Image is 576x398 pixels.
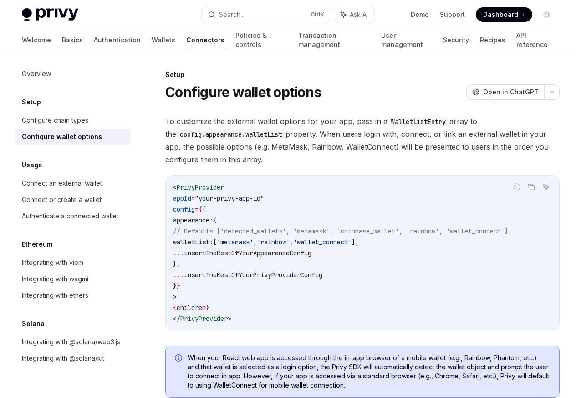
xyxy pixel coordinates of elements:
h5: Setup [22,97,41,108]
a: Integrating with @solana/web3.js [15,334,131,350]
span: When your React web app is accessed through the in-app browser of a mobile wallet (e.g., Rainbow,... [188,353,550,390]
a: Security [443,29,469,51]
div: Search... [219,9,245,20]
div: Connect or create a wallet [22,194,102,205]
div: Configure wallet options [22,131,102,142]
span: walletList: [173,238,213,246]
span: "your-privy-app-id" [195,194,264,202]
a: Basics [62,29,83,51]
a: Demo [411,10,429,19]
span: // Defaults ['detected_wallets', 'metamask', 'coinbase_wallet', 'rainbow', 'wallet_connect'] [173,227,508,235]
span: { [173,304,177,312]
button: Ask AI [334,6,374,23]
span: [ [213,238,217,246]
div: Setup [165,70,560,79]
span: PrivyProvider [177,183,224,191]
span: 'metamask' [217,238,253,246]
span: config [173,205,195,213]
div: Overview [22,68,51,79]
span: } [206,304,209,312]
span: ... [173,249,184,257]
a: Configure chain types [15,112,131,129]
a: Integrating with ethers [15,287,131,304]
button: Toggle dark mode [540,7,554,22]
a: User management [381,29,432,51]
code: config.appearance.walletList [176,129,285,140]
svg: Info [175,354,184,363]
div: Integrating with @solana/web3.js [22,336,120,347]
span: }, [173,260,180,268]
a: API reference [516,29,554,51]
a: Dashboard [476,7,532,22]
span: children [177,304,206,312]
a: Policies & controls [235,29,287,51]
span: Ctrl K [311,11,324,18]
a: Integrating with @solana/kit [15,350,131,367]
span: Open in ChatGPT [483,88,539,97]
span: Dashboard [483,10,518,19]
div: Integrating with viem [22,257,83,268]
span: > [228,315,231,323]
span: { [213,216,217,224]
div: Authenticate a connected wallet [22,211,118,222]
button: Ask AI [540,181,552,193]
a: Integrating with viem [15,254,131,271]
a: Connectors [186,29,224,51]
div: Connect an external wallet [22,178,102,189]
span: insertTheRestOfYourPrivyProviderConfig [184,271,322,279]
div: Integrating with wagmi [22,274,88,284]
span: < [173,183,177,191]
span: , [253,238,257,246]
h5: Usage [22,160,42,171]
h5: Solana [22,318,45,329]
div: Integrating with ethers [22,290,88,301]
span: appearance: [173,216,213,224]
div: Integrating with @solana/kit [22,353,104,364]
a: Authentication [94,29,141,51]
a: Transaction management [298,29,370,51]
span: PrivyProvider [180,315,228,323]
span: 'rainbow' [257,238,290,246]
a: Authenticate a connected wallet [15,208,131,224]
button: Search...CtrlK [202,6,330,23]
button: Open in ChatGPT [466,84,544,100]
span: To customize the external wallet options for your app, pass in a array to the property. When user... [165,115,560,166]
a: Overview [15,66,131,82]
div: Configure chain types [22,115,88,126]
h1: Configure wallet options [165,84,321,100]
span: , [290,238,293,246]
span: } [177,282,180,290]
span: { [202,205,206,213]
span: = [191,194,195,202]
span: appId [173,194,191,202]
a: Support [440,10,465,19]
button: Report incorrect code [511,181,523,193]
a: Wallets [152,29,175,51]
span: 'wallet_connect' [293,238,352,246]
code: WalletListEntry [387,117,449,127]
button: Copy the contents from the code block [525,181,537,193]
span: = [195,205,199,213]
img: light logo [22,8,78,21]
span: </ [173,315,180,323]
span: ... [173,271,184,279]
span: insertTheRestOfYourAppearanceConfig [184,249,311,257]
a: Connect an external wallet [15,175,131,191]
a: Configure wallet options [15,129,131,145]
span: Ask AI [350,10,368,19]
a: Connect or create a wallet [15,191,131,208]
span: ], [352,238,359,246]
a: Recipes [480,29,505,51]
a: Integrating with wagmi [15,271,131,287]
span: > [173,293,177,301]
span: } [173,282,177,290]
h5: Ethereum [22,239,52,250]
span: { [199,205,202,213]
a: Welcome [22,29,51,51]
